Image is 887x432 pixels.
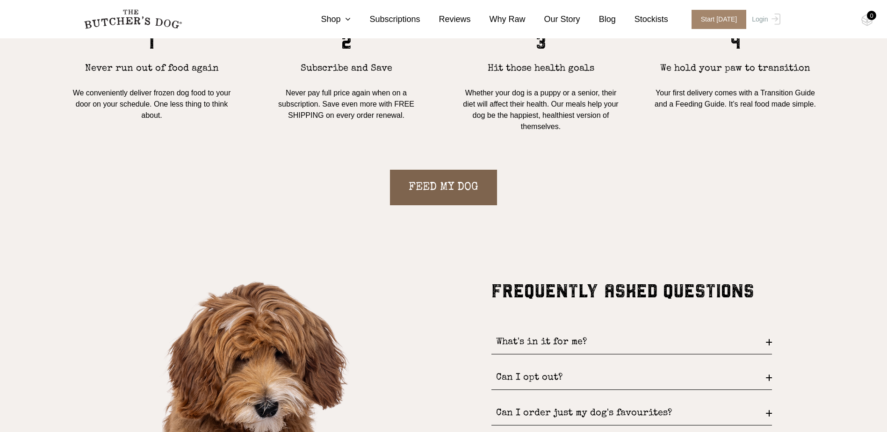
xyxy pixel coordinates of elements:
h5: We hold your paw to transition [660,63,810,74]
p: Your first delivery comes with a Transition Guide and a Feeding Guide. It’s real food made simple. [653,87,818,110]
span: Start [DATE] [692,10,747,29]
h5: Subscribe and Save [301,63,392,74]
a: Reviews [420,13,471,26]
h5: Hit those health goals [488,63,594,74]
a: Blog [580,13,616,26]
p: Whether your dog is a puppy or a senior, their diet will affect their health. Our meals help your... [459,87,623,132]
a: FEED MY DOG [390,170,497,205]
div: 0 [867,11,876,20]
div: Can I opt out? [491,366,772,390]
p: We conveniently deliver frozen dog food to your door on your schedule. One less thing to think ab... [70,87,234,121]
h5: Never run out of food again [85,63,219,74]
a: Start [DATE] [682,10,750,29]
h4: 1 [149,31,154,54]
h4: 2 [341,31,352,54]
p: Never pay full price again when on a subscription. Save even more with FREE SHIPPING on every ord... [264,87,429,121]
a: Login [750,10,780,29]
a: Subscriptions [351,13,420,26]
div: What's in it for me? [491,331,772,354]
h3: FREQUENTLY ASKED QUESTIONS [491,280,772,302]
h4: 3 [536,31,546,54]
div: Can I order just my dog's favourites? [491,402,772,425]
h4: 4 [730,31,741,54]
a: Stockists [616,13,668,26]
img: TBD_Cart-Empty.png [861,14,873,26]
a: Why Raw [471,13,526,26]
a: Shop [302,13,351,26]
a: Our Story [526,13,580,26]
